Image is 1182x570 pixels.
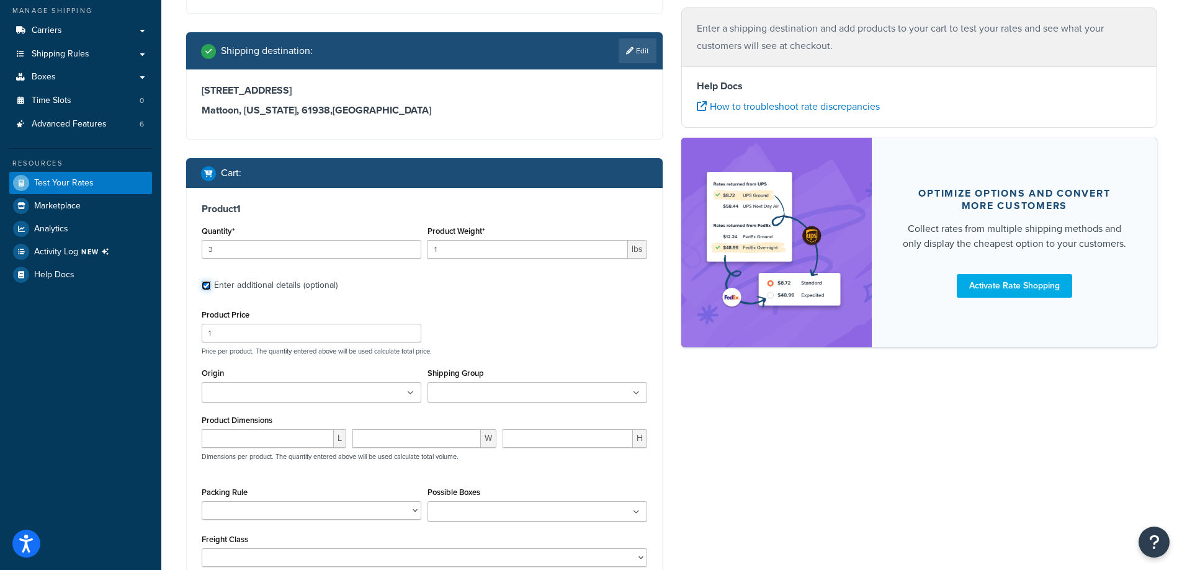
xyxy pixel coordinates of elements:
[221,45,313,56] h2: Shipping destination :
[34,224,68,234] span: Analytics
[199,347,650,355] p: Price per product. The quantity entered above will be used calculate total price.
[34,270,74,280] span: Help Docs
[428,240,628,259] input: 0.00
[9,66,152,89] a: Boxes
[633,429,647,448] span: H
[428,368,484,378] label: Shipping Group
[697,20,1142,55] p: Enter a shipping destination and add products to your cart to test your rates and see what your c...
[202,416,272,425] label: Product Dimensions
[697,79,1142,94] h4: Help Docs
[9,113,152,136] a: Advanced Features6
[202,104,647,117] h3: Mattoon, [US_STATE], 61938 , [GEOGRAPHIC_DATA]
[334,429,346,448] span: L
[32,119,107,130] span: Advanced Features
[202,310,249,319] label: Product Price
[202,368,224,378] label: Origin
[9,6,152,16] div: Manage Shipping
[202,535,248,544] label: Freight Class
[700,156,853,329] img: feature-image-rateshop-7084cbbcb2e67ef1d54c2e976f0e592697130d5817b016cf7cc7e13314366067.png
[202,240,421,259] input: 0.0
[628,240,647,259] span: lbs
[202,226,235,236] label: Quantity*
[140,119,144,130] span: 6
[697,99,880,114] a: How to troubleshoot rate discrepancies
[481,429,496,448] span: W
[902,187,1128,212] div: Optimize options and convert more customers
[140,96,144,106] span: 0
[9,172,152,194] a: Test Your Rates
[619,38,656,63] a: Edit
[902,221,1128,251] div: Collect rates from multiple shipping methods and only display the cheapest option to your customers.
[9,241,152,263] a: Activity LogNEW
[428,226,485,236] label: Product Weight*
[9,89,152,112] li: Time Slots
[32,25,62,36] span: Carriers
[9,241,152,263] li: [object Object]
[199,452,459,461] p: Dimensions per product. The quantity entered above will be used calculate total volume.
[202,281,211,290] input: Enter additional details (optional)
[221,167,241,179] h2: Cart :
[34,201,81,212] span: Marketplace
[32,96,71,106] span: Time Slots
[9,89,152,112] a: Time Slots0
[202,203,647,215] h3: Product 1
[9,43,152,66] a: Shipping Rules
[9,113,152,136] li: Advanced Features
[34,178,94,189] span: Test Your Rates
[214,277,338,294] div: Enter additional details (optional)
[9,218,152,240] a: Analytics
[202,84,647,97] h3: [STREET_ADDRESS]
[1139,527,1170,558] button: Open Resource Center
[32,49,89,60] span: Shipping Rules
[202,488,248,497] label: Packing Rule
[428,488,480,497] label: Possible Boxes
[9,158,152,169] div: Resources
[81,247,114,257] span: NEW
[32,72,56,82] span: Boxes
[9,195,152,217] a: Marketplace
[9,19,152,42] a: Carriers
[34,244,114,260] span: Activity Log
[9,264,152,286] a: Help Docs
[957,274,1072,298] a: Activate Rate Shopping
